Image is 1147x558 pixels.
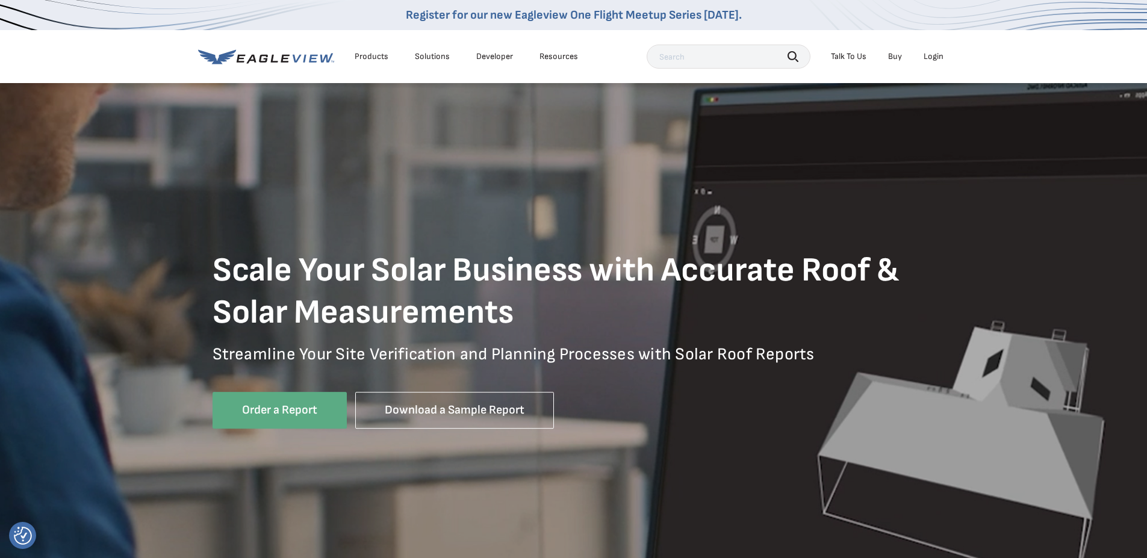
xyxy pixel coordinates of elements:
[647,45,810,69] input: Search
[14,527,32,545] img: Revisit consent button
[831,51,866,62] div: Talk To Us
[213,250,935,334] h1: Scale Your Solar Business with Accurate Roof & Solar Measurements
[14,527,32,545] button: Consent Preferences
[415,51,450,62] div: Solutions
[406,8,742,22] a: Register for our new Eagleview One Flight Meetup Series [DATE].
[476,51,513,62] a: Developer
[924,51,943,62] div: Login
[213,344,935,383] p: Streamline Your Site Verification and Planning Processes with Solar Roof Reports
[355,51,388,62] div: Products
[888,51,902,62] a: Buy
[539,51,578,62] div: Resources
[213,392,347,429] a: Order a Report
[355,392,554,429] a: Download a Sample Report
